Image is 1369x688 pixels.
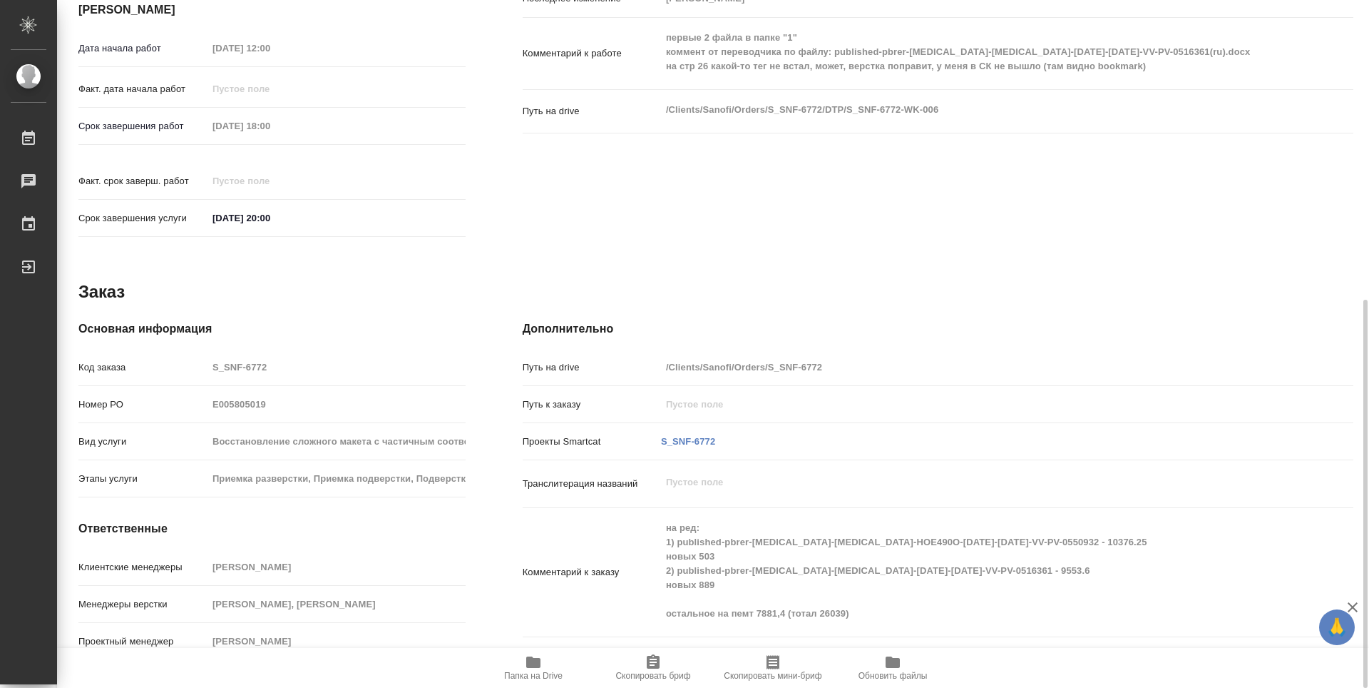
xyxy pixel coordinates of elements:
[207,79,332,99] input: Пустое поле
[78,280,125,303] h2: Заказ
[78,472,207,486] p: Этапы услуги
[661,436,715,447] a: S_SNF-6772
[523,565,661,580] p: Комментарий к заказу
[207,38,332,59] input: Пустое поле
[713,648,833,688] button: Скопировать мини-бриф
[833,648,953,688] button: Обновить файлы
[1319,609,1355,645] button: 🙏
[661,26,1284,79] textarea: первые 2 файла в папке "1" коммент от переводчика по файлу: published-pbrer-[MEDICAL_DATA]-[MEDIC...
[661,394,1284,415] input: Пустое поле
[207,468,466,489] input: Пустое поле
[207,631,466,652] input: Пустое поле
[78,320,466,338] h4: Основная информация
[78,1,466,19] h4: [PERSON_NAME]
[504,671,563,681] span: Папка на Drive
[523,477,661,491] p: Транслитерация названий
[661,516,1284,626] textarea: на ред: 1) published-pbrer-[MEDICAL_DATA]-[MEDICAL_DATA]-HOE490O-[DATE]-[DATE]-VV-PV-0550932 - 10...
[78,597,207,612] p: Менеджеры верстки
[78,360,207,375] p: Код заказа
[207,394,466,415] input: Пустое поле
[593,648,713,688] button: Скопировать бриф
[523,104,661,118] p: Путь на drive
[207,557,466,577] input: Пустое поле
[523,398,661,412] p: Путь к заказу
[207,171,332,191] input: Пустое поле
[78,82,207,96] p: Факт. дата начала работ
[661,98,1284,122] textarea: /Clients/Sanofi/Orders/S_SNF-6772/DTP/S_SNF-6772-WK-006
[207,116,332,136] input: Пустое поле
[207,357,466,378] input: Пустое поле
[207,594,466,614] input: Пустое поле
[661,357,1284,378] input: Пустое поле
[1325,612,1349,642] span: 🙏
[724,671,821,681] span: Скопировать мини-бриф
[207,208,332,228] input: ✎ Введи что-нибудь
[858,671,928,681] span: Обновить файлы
[473,648,593,688] button: Папка на Drive
[207,431,466,452] input: Пустое поле
[78,634,207,649] p: Проектный менеджер
[78,41,207,56] p: Дата начала работ
[78,560,207,575] p: Клиентские менеджеры
[615,671,690,681] span: Скопировать бриф
[78,211,207,226] p: Срок завершения услуги
[78,435,207,449] p: Вид услуги
[523,46,661,61] p: Комментарий к работе
[523,435,661,449] p: Проекты Smartcat
[78,398,207,412] p: Номер РО
[78,520,466,537] h4: Ответственные
[523,320,1353,338] h4: Дополнительно
[78,174,207,188] p: Факт. срок заверш. работ
[523,360,661,375] p: Путь на drive
[78,119,207,133] p: Срок завершения работ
